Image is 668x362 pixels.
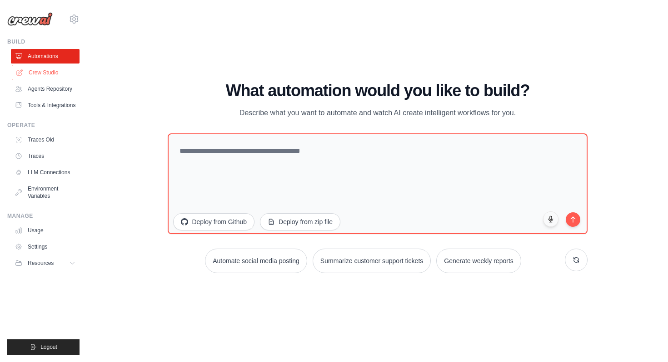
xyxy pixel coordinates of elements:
div: Manage [7,212,80,220]
span: Logout [40,343,57,351]
a: Tools & Integrations [11,98,80,113]
button: Deploy from Github [173,213,254,230]
div: Build [7,38,80,45]
a: Settings [11,240,80,254]
a: LLM Connections [11,165,80,180]
div: Operate [7,122,80,129]
a: Environment Variables [11,181,80,203]
span: Resources [28,259,54,267]
button: Automate social media posting [205,249,307,273]
a: Crew Studio [12,65,80,80]
button: Deploy from zip file [260,213,340,230]
iframe: Chat Widget [623,318,668,362]
h1: What automation would you like to build? [168,82,587,100]
button: Resources [11,256,80,270]
a: Automations [11,49,80,64]
a: Agents Repository [11,82,80,96]
p: Describe what you want to automate and watch AI create intelligent workflows for you. [225,107,530,119]
img: Logo [7,12,53,26]
a: Traces Old [11,132,80,147]
button: Generate weekly reports [436,249,521,273]
button: Summarize customer support tickets [313,249,431,273]
a: Traces [11,149,80,163]
button: Logout [7,339,80,355]
a: Usage [11,223,80,238]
